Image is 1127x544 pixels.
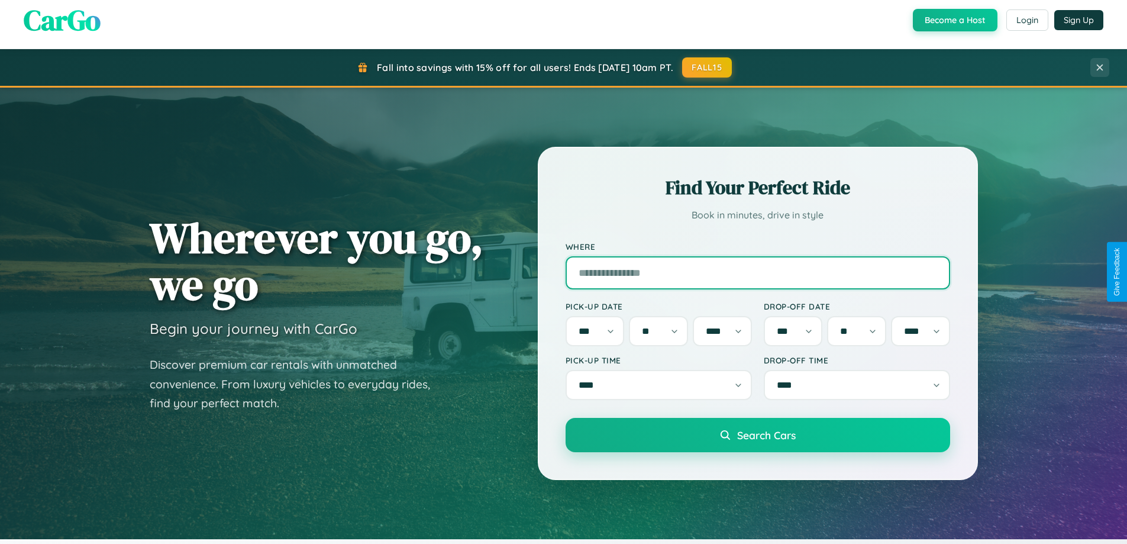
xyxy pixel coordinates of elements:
label: Pick-up Date [566,301,752,311]
label: Drop-off Time [764,355,950,365]
span: Search Cars [737,429,796,442]
button: Sign Up [1054,10,1103,30]
button: Login [1006,9,1048,31]
span: Fall into savings with 15% off for all users! Ends [DATE] 10am PT. [377,62,673,73]
h3: Begin your journey with CarGo [150,320,357,337]
label: Drop-off Date [764,301,950,311]
p: Book in minutes, drive in style [566,207,950,224]
p: Discover premium car rentals with unmatched convenience. From luxury vehicles to everyday rides, ... [150,355,445,413]
label: Where [566,242,950,252]
label: Pick-up Time [566,355,752,365]
button: Become a Host [913,9,997,31]
h1: Wherever you go, we go [150,214,483,308]
div: Give Feedback [1113,248,1121,296]
h2: Find Your Perfect Ride [566,175,950,201]
button: FALL15 [682,57,732,78]
span: CarGo [24,1,101,40]
button: Search Cars [566,418,950,452]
